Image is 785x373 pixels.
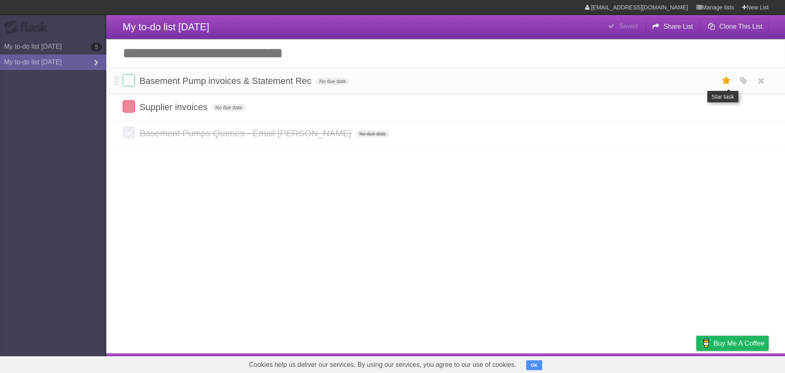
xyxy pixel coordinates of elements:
[212,104,245,111] span: No due date
[91,43,102,51] b: 5
[123,100,135,113] label: Done
[701,19,769,34] button: Clone This List
[719,23,763,30] b: Clone This List
[719,74,734,88] label: Star task
[700,336,711,350] img: Buy me a coffee
[123,21,209,32] span: My to-do list [DATE]
[356,130,389,138] span: No due date
[241,357,525,373] span: Cookies help us deliver our services. By using our services, you agree to our use of cookies.
[713,336,765,350] span: Buy me a coffee
[658,355,676,371] a: Terms
[526,360,542,370] button: OK
[619,23,637,29] b: Saved
[588,355,605,371] a: About
[139,128,353,138] span: Basement Pumps Queries - Email [PERSON_NAME]
[4,20,53,35] div: Flask
[123,127,135,139] label: Done
[646,19,700,34] button: Share List
[717,355,769,371] a: Suggest a feature
[316,78,349,85] span: No due date
[696,336,769,351] a: Buy me a coffee
[686,355,707,371] a: Privacy
[123,74,135,86] label: Done
[615,355,648,371] a: Developers
[139,76,314,86] span: Basement Pump invoices & Statement Rec
[139,102,209,112] span: Supplier invoices
[664,23,693,30] b: Share List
